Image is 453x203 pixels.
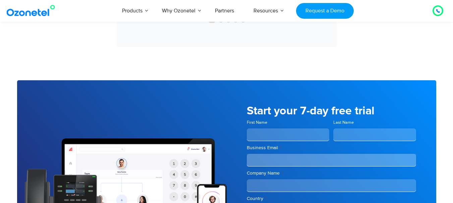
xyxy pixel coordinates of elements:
[247,105,416,117] h5: Start your 7-day free trial
[333,119,416,126] label: Last Name
[247,119,330,126] label: First Name
[247,195,416,202] label: Country
[247,144,416,151] label: Business Email
[247,170,416,177] label: Company Name
[296,3,353,19] a: Request a Demo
